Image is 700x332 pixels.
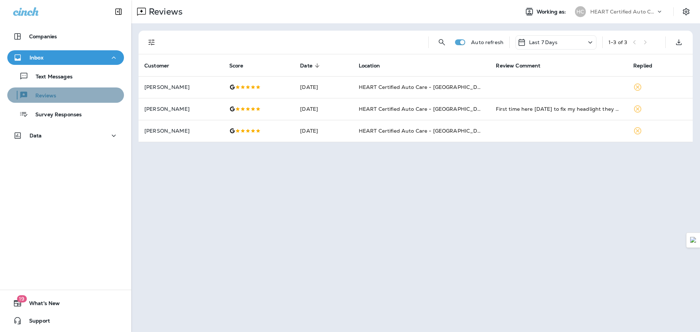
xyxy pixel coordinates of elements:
[144,128,218,134] p: [PERSON_NAME]
[28,112,82,118] p: Survey Responses
[690,237,697,243] img: Detect Auto
[17,295,27,302] span: 19
[144,84,218,90] p: [PERSON_NAME]
[359,62,389,69] span: Location
[7,296,124,310] button: 19What's New
[294,76,353,98] td: [DATE]
[7,50,124,65] button: Inbox
[28,74,73,81] p: Text Messages
[7,106,124,122] button: Survey Responses
[680,5,693,18] button: Settings
[144,63,169,69] span: Customer
[359,84,490,90] span: HEART Certified Auto Care - [GEOGRAPHIC_DATA]
[294,120,353,142] td: [DATE]
[146,6,183,17] p: Reviews
[30,55,43,60] p: Inbox
[29,34,57,39] p: Companies
[30,133,42,138] p: Data
[7,128,124,143] button: Data
[633,63,652,69] span: Replied
[300,62,322,69] span: Date
[575,6,586,17] div: HC
[359,128,490,134] span: HEART Certified Auto Care - [GEOGRAPHIC_DATA]
[22,318,50,327] span: Support
[590,9,656,15] p: HEART Certified Auto Care
[229,62,253,69] span: Score
[496,105,622,113] div: First time here today to fix my headlight they got me in and got me out super fast. Workers were ...
[608,39,627,45] div: 1 - 3 of 3
[633,62,662,69] span: Replied
[144,106,218,112] p: [PERSON_NAME]
[529,39,558,45] p: Last 7 Days
[435,35,449,50] button: Search Reviews
[7,87,124,103] button: Reviews
[7,29,124,44] button: Companies
[7,313,124,328] button: Support
[108,4,129,19] button: Collapse Sidebar
[359,106,490,112] span: HEART Certified Auto Care - [GEOGRAPHIC_DATA]
[672,35,686,50] button: Export as CSV
[22,300,60,309] span: What's New
[537,9,568,15] span: Working as:
[496,63,540,69] span: Review Comment
[294,98,353,120] td: [DATE]
[229,63,244,69] span: Score
[144,62,179,69] span: Customer
[144,35,159,50] button: Filters
[359,63,380,69] span: Location
[496,62,550,69] span: Review Comment
[7,69,124,84] button: Text Messages
[300,63,312,69] span: Date
[471,39,503,45] p: Auto refresh
[28,93,56,99] p: Reviews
